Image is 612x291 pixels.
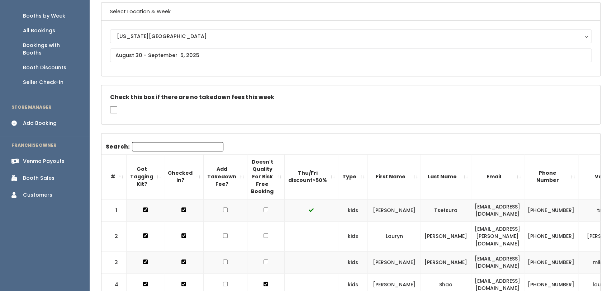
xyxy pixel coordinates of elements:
[247,154,285,199] th: Doesn't Quality For Risk Free Booking : activate to sort column ascending
[23,42,78,57] div: Bookings with Booths
[23,191,52,199] div: Customers
[524,199,578,222] td: [PHONE_NUMBER]
[285,154,338,199] th: Thu/Fri discount&gt;50%: activate to sort column ascending
[23,27,55,34] div: All Bookings
[117,32,585,40] div: [US_STATE][GEOGRAPHIC_DATA]
[368,221,421,251] td: Lauryn
[524,251,578,273] td: [PHONE_NUMBER]
[110,29,592,43] button: [US_STATE][GEOGRAPHIC_DATA]
[101,199,127,222] td: 1
[338,251,368,273] td: kids
[368,199,421,222] td: [PERSON_NAME]
[421,251,471,273] td: [PERSON_NAME]
[101,154,127,199] th: #: activate to sort column descending
[23,12,65,20] div: Booths by Week
[471,154,524,199] th: Email: activate to sort column ascending
[368,251,421,273] td: [PERSON_NAME]
[101,3,600,21] h6: Select Location & Week
[338,221,368,251] td: kids
[368,154,421,199] th: First Name: activate to sort column ascending
[106,142,223,151] label: Search:
[23,119,57,127] div: Add Booking
[421,154,471,199] th: Last Name: activate to sort column ascending
[127,154,164,199] th: Got Tagging Kit?: activate to sort column ascending
[421,199,471,222] td: Tsetsura
[23,79,63,86] div: Seller Check-in
[204,154,247,199] th: Add Takedown Fee?: activate to sort column ascending
[101,221,127,251] td: 2
[23,174,54,182] div: Booth Sales
[471,251,524,273] td: [EMAIL_ADDRESS][DOMAIN_NAME]
[524,221,578,251] td: [PHONE_NUMBER]
[23,158,65,165] div: Venmo Payouts
[471,199,524,222] td: [EMAIL_ADDRESS][DOMAIN_NAME]
[23,64,66,71] div: Booth Discounts
[110,94,592,100] h5: Check this box if there are no takedown fees this week
[338,199,368,222] td: kids
[338,154,368,199] th: Type: activate to sort column ascending
[471,221,524,251] td: [EMAIL_ADDRESS][PERSON_NAME][DOMAIN_NAME]
[110,48,592,62] input: August 30 - September 5, 2025
[421,221,471,251] td: [PERSON_NAME]
[524,154,578,199] th: Phone Number: activate to sort column ascending
[164,154,204,199] th: Checked in?: activate to sort column ascending
[132,142,223,151] input: Search:
[101,251,127,273] td: 3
